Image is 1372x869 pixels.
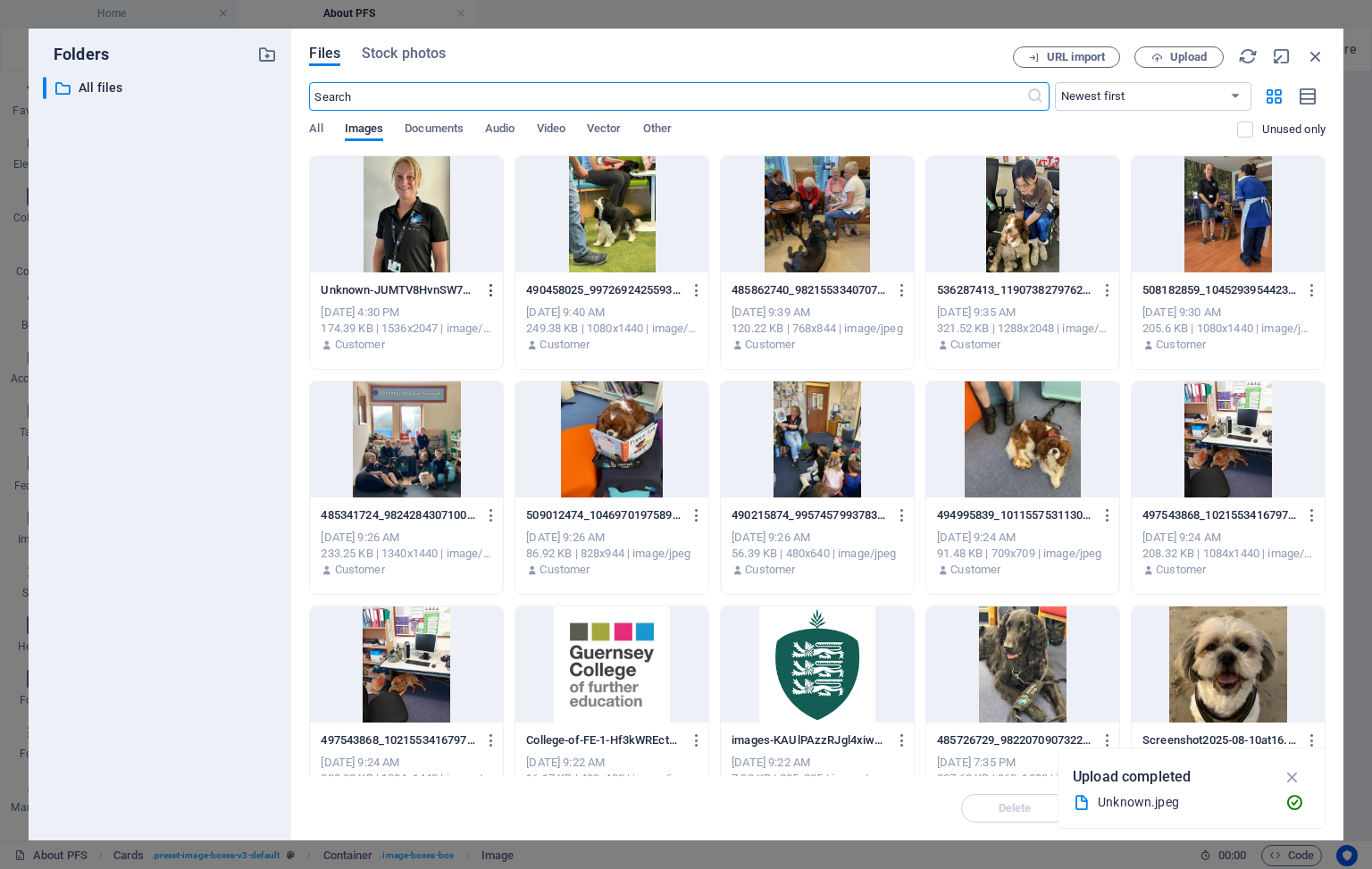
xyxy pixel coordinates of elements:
p: Customer [950,337,1000,353]
div: 86.92 KB | 828x944 | image/jpeg [526,546,698,562]
p: 509012474_1046970197589229_4184672905917812823_n-c-dXYrGbSvQt6YK3u_xZnA.jpg [526,507,681,523]
p: Upload completed [1073,765,1191,789]
div: ​ [43,77,46,99]
div: 233.25 KB | 1340x1440 | image/jpeg [321,546,492,562]
p: Folders [43,43,109,66]
div: [DATE] 9:22 AM [526,755,698,771]
p: 536287413_1190738279762247_8078494406109075649_n-1-gE9_laF6sRG-8BgZZzbCRA.jpg [937,282,1092,298]
div: 91.48 KB | 709x709 | image/jpeg [937,546,1108,562]
span: Stock photos [362,43,446,64]
p: 485862740_982155334070716_8789498362360358882_n-lnoUjE0cjh7DBAQoFTCbnw.jpg [732,282,886,298]
p: College-of-FE-1-Hf3kWREctOmoBPq3ZKPjpw.jpg [526,732,681,748]
div: Unknown.jpeg [1098,792,1271,813]
p: Customer [745,562,795,578]
p: 485726729_982207090732207_1107831964704757374_n-qsbSHf-hKs_lsMZ3sgL-dA.jpg [937,732,1092,748]
span: URL import [1047,52,1105,63]
div: 207.68 KB | 960x1280 | image/jpeg [937,771,1108,787]
p: Displays only files that are not in use on the website. Files added during this session can still... [1262,121,1326,138]
i: Minimize [1272,46,1292,66]
div: 208.32 KB | 1084x1440 | image/jpeg [321,771,492,787]
div: 208.32 KB | 1084x1440 | image/jpeg [1142,546,1314,562]
p: 497543868_1021553416797574_7214748282012171956_n-aUJJGeX0R91qJqwaHPd9hg.jpg [321,732,475,748]
p: 485341724_982428430710073_6946590522549047997_n-SBHfJtD3KdJdMREa5Mr0ag.jpg [321,507,475,523]
span: Files [309,43,340,64]
div: [DATE] 7:35 PM [937,755,1108,771]
div: [DATE] 9:22 AM [732,755,903,771]
div: [DATE] 9:26 AM [321,530,492,546]
span: Upload [1170,52,1207,63]
div: 16.17 KB | 400x400 | image/jpeg [526,771,698,787]
div: [DATE] 9:39 AM [732,305,903,321]
div: [DATE] 9:24 AM [937,530,1108,546]
input: Search [309,82,1025,111]
div: 249.38 KB | 1080x1440 | image/jpeg [526,321,698,337]
p: Customer [335,562,385,578]
div: [DATE] 4:30 PM [321,305,492,321]
div: 7.03 KB | 225x225 | image/png [732,771,903,787]
div: 56.39 KB | 480x640 | image/jpeg [732,546,903,562]
button: Upload [1134,46,1224,68]
div: [DATE] 9:24 AM [1142,530,1314,546]
p: Customer [1156,562,1206,578]
p: Unknown-JUMTV8HvnSW7uFoVeDzMZQ.jpeg [321,282,475,298]
p: 490215874_995745799378336_5611982464547951735_n-8-tTBvJIRlqld-0a0RVCAQ.jpg [732,507,886,523]
div: [DATE] 9:24 AM [321,755,492,771]
div: 205.6 KB | 1080x1440 | image/jpeg [1142,321,1314,337]
div: [DATE] 9:26 AM [732,530,903,546]
p: images-KAUlPAzzRJgl4xiwS5w1Ag.png [732,732,886,748]
span: Documents [405,118,464,143]
i: Reload [1238,46,1258,66]
p: Customer [540,562,590,578]
div: 120.22 KB | 768x844 | image/jpeg [732,321,903,337]
span: Other [643,118,672,143]
p: Customer [335,337,385,353]
p: 494995839_1011557531130496_207912708470976360_n-YwC_Yv_Qe7dsbiD924BW5w.jpg [937,507,1092,523]
span: Audio [485,118,514,143]
div: 321.52 KB | 1288x2048 | image/jpeg [937,321,1108,337]
p: 490458025_997269242559325_3136929705142733953_n--J2SQ7DfjYVVYqfSjuMxLA.jpg [526,282,681,298]
div: [DATE] 9:40 AM [526,305,698,321]
span: All [309,118,322,143]
p: All files [79,78,245,98]
span: Vector [587,118,622,143]
p: Customer [1156,337,1206,353]
div: 174.39 KB | 1536x2047 | image/jpeg [321,321,492,337]
p: 497543868_1021553416797574_7214748282012171956_n-ZfXv1NPOwyIxTWPJJSRAcQ.jpg [1142,507,1297,523]
span: Video [537,118,565,143]
p: Screenshot2025-08-10at16.07.48-AnH_72UjUo-8z1zcFHEyFQ.png [1142,732,1297,748]
div: [DATE] 9:30 AM [1142,305,1314,321]
p: Customer [745,337,795,353]
p: 508182859_1045293954423520_4477378476781454008_n-NfsRWfAEydwiEaE2DkvsnQ.jpg [1142,282,1297,298]
button: URL import [1013,46,1120,68]
p: Customer [950,562,1000,578]
i: Close [1306,46,1326,66]
span: Images [345,118,384,143]
p: Customer [540,337,590,353]
i: Create new folder [257,45,277,64]
div: [DATE] 9:35 AM [937,305,1108,321]
div: [DATE] 9:26 AM [526,530,698,546]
